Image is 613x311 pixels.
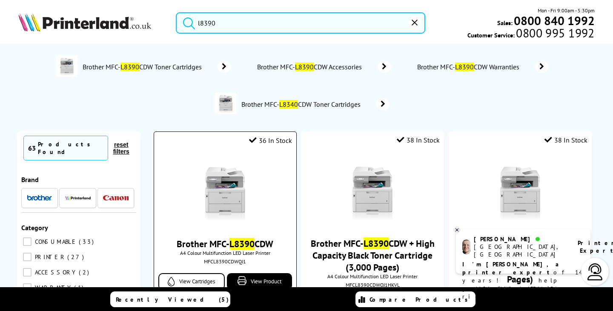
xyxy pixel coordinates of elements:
[215,93,236,114] img: MFC-L8340CDW-deptimage.jpg
[538,6,595,14] span: Mon - Fri 9:00am - 5:30pm
[544,136,587,144] div: 38 In Stock
[176,12,425,34] input: Search product or brand
[241,100,364,108] span: Brother MFC- CDW Toner Cartridges
[256,61,391,73] a: Brother MFC-L8390CDW Accessories
[116,296,229,303] span: Recently Viewed (5)
[158,250,292,256] span: A4 Colour Multifunction LED Laser Printer
[21,223,48,232] span: Category
[108,141,134,155] button: reset filters
[38,140,103,156] div: Products Found
[18,13,151,31] img: Printerland Logo
[79,268,91,276] span: 2
[79,238,96,245] span: 33
[453,285,587,291] span: A4 Colour Multifunction LED Laser Printer
[370,296,473,303] span: Compare Products
[82,55,231,78] a: Brother MFC-L8390CDW Toner Cartridges
[103,195,129,201] img: Canon
[23,268,32,277] input: ACCESSORY 2
[305,273,440,280] span: A4 Colour Multifunction LED Laser Printer
[158,273,225,290] a: View Cartridges
[497,19,513,27] span: Sales:
[21,175,39,184] span: Brand
[110,291,230,307] a: Recently Viewed (5)
[229,238,255,250] mark: L8390
[295,63,314,71] mark: L8390
[587,263,604,280] img: user-headset-light.svg
[256,63,365,71] span: Brother MFC- CDW Accessories
[462,260,561,276] b: I'm [PERSON_NAME], a printer expert
[311,237,435,273] a: Brother MFC-L8390CDW + High Capacity Black Toner Cartridge (3,000 Pages)
[227,273,292,290] a: View Product
[416,61,548,73] a: Brother MFC-L8390CDW Warranties
[474,243,567,258] div: [GEOGRAPHIC_DATA], [GEOGRAPHIC_DATA]
[120,63,139,71] mark: L8390
[33,268,78,276] span: ACCESSORY
[18,13,165,33] a: Printerland Logo
[416,63,523,71] span: Brother MFC- CDW Warranties
[474,235,567,243] div: [PERSON_NAME]
[56,55,77,77] img: MFC-L8390CDW-deptimage.jpg
[279,100,298,108] mark: L8340
[355,291,476,307] a: Compare Products
[67,253,86,261] span: 27
[28,144,36,152] span: 63
[513,17,595,25] a: 0800 840 1992
[307,282,438,288] div: MFCL8390CDWQJ1HKVL
[467,29,594,39] span: Customer Service:
[241,93,390,116] a: Brother MFC-L8340CDW Toner Cartridges
[23,283,32,292] input: WARRANTY 1
[33,238,78,245] span: CONSUMABLE
[514,13,595,29] b: 0800 840 1992
[249,136,292,145] div: 36 In Stock
[341,159,404,223] img: brother-MFC-L8390CDW-front-small.jpg
[27,195,52,201] img: Brother
[160,258,290,265] div: MFCL8390CDWQJ1
[82,63,205,71] span: Brother MFC- CDW Toner Cartridges
[455,63,474,71] mark: L8390
[33,253,66,261] span: PRINTER
[462,260,584,301] p: of 14 years! I can help you choose the right product
[23,253,32,261] input: PRINTER 27
[74,284,86,291] span: 1
[515,29,594,37] span: 0800 995 1992
[397,136,440,144] div: 38 In Stock
[177,238,273,250] a: Brother MFC-L8390CDW
[65,196,91,200] img: Printerland
[364,237,389,249] mark: L8390
[488,159,552,223] img: brother-MFC-L8390CDW-front-small.jpg
[193,160,257,223] img: brother-MFC-L8390CDW-front-small.jpg
[33,284,73,291] span: WARRANTY
[23,237,32,246] input: CONSUMABLE 33
[462,240,470,254] img: ashley-livechat.png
